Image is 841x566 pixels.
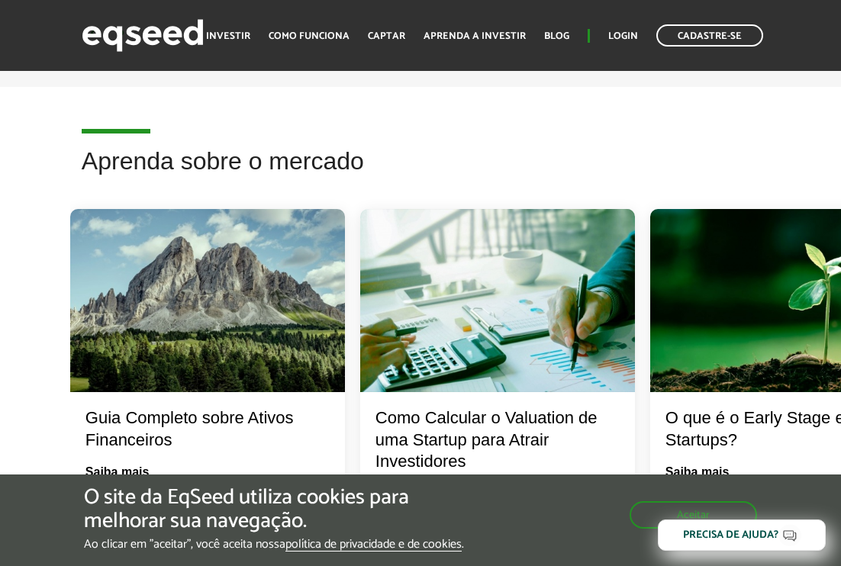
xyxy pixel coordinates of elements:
h5: O site da EqSeed utiliza cookies para melhorar sua navegação. [84,486,488,533]
a: política de privacidade e de cookies [285,539,462,552]
a: Blog [544,31,569,41]
a: Investir [206,31,250,41]
button: Aceitar [630,501,757,529]
a: Cadastre-se [656,24,763,47]
a: Como funciona [269,31,350,41]
a: Saiba mais [665,466,730,478]
a: Captar [368,31,405,41]
a: Login [608,31,638,41]
div: Guia Completo sobre Ativos Financeiros [85,407,330,451]
a: Aprenda a investir [424,31,526,41]
p: Ao clicar em "aceitar", você aceita nossa . [84,537,488,552]
div: Como Calcular o Valuation de uma Startup para Atrair Investidores [375,407,620,473]
img: EqSeed [82,15,204,56]
h2: Aprenda sobre o mercado [82,148,830,198]
a: Saiba mais [85,466,150,478]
